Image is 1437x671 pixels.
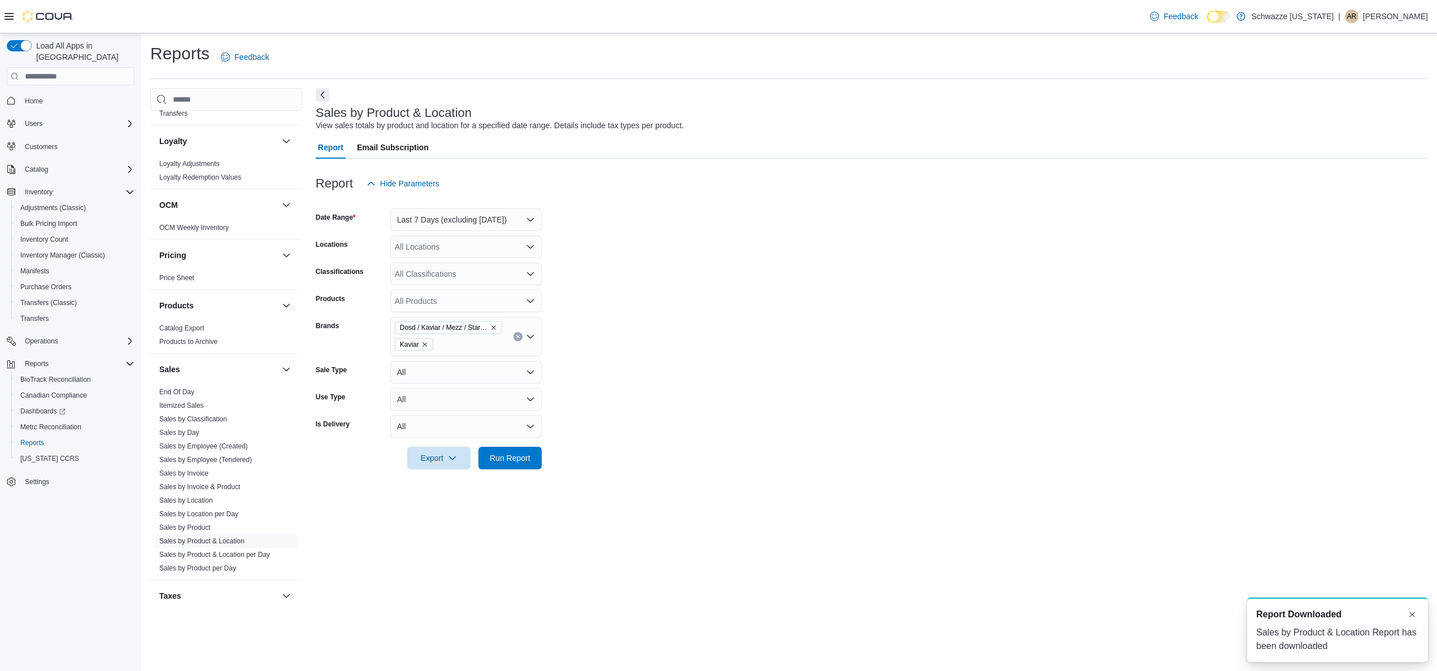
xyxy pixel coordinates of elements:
span: Transfers [159,109,188,118]
span: End Of Day [159,387,194,396]
button: Sales [159,364,277,375]
button: Products [280,299,293,312]
button: Remove Kaviar from selection in this group [421,341,428,348]
span: Run Report [490,452,530,464]
span: Catalog Export [159,324,204,333]
a: Sales by Product & Location per Day [159,551,270,559]
h3: OCM [159,199,178,211]
button: All [390,361,542,384]
div: Austin Ronningen [1345,10,1358,23]
button: Inventory Count [11,232,139,247]
h3: Products [159,300,194,311]
button: Settings [2,473,139,490]
button: Inventory [20,185,57,199]
input: Dark Mode [1207,11,1231,23]
a: Sales by Product & Location [159,537,245,545]
button: Dismiss toast [1405,608,1419,621]
label: Products [316,294,345,303]
div: OCM [150,221,302,239]
button: Transfers [11,311,139,326]
a: Catalog Export [159,324,204,332]
span: Sales by Invoice [159,469,208,478]
a: BioTrack Reconciliation [16,373,95,386]
span: Kaviar [400,339,419,350]
span: Home [20,93,134,107]
button: Export [407,447,471,469]
span: Bulk Pricing Import [20,219,77,228]
button: Home [2,92,139,108]
span: Itemized Sales [159,401,204,410]
a: Sales by Employee (Tendered) [159,456,252,464]
div: Sales by Product & Location Report has been downloaded [1256,626,1419,653]
a: Purchase Orders [16,280,76,294]
a: Transfers (Classic) [16,296,81,310]
label: Classifications [316,267,364,276]
button: Run Report [478,447,542,469]
button: OCM [280,198,293,212]
span: Canadian Compliance [16,389,134,402]
span: Sales by Location [159,496,213,505]
a: Adjustments (Classic) [16,201,90,215]
span: Dosd / Kaviar / Mezz / Starbuds [400,322,488,333]
span: OCM Weekly Inventory [159,223,229,232]
span: Feedback [234,51,269,63]
span: Metrc Reconciliation [20,422,81,432]
div: View sales totals by product and location for a specified date range. Details include tax types p... [316,120,684,132]
a: Sales by Day [159,429,199,437]
button: Hide Parameters [362,172,444,195]
span: Load All Apps in [GEOGRAPHIC_DATA] [32,40,134,63]
div: Loyalty [150,157,302,189]
button: Loyalty [159,136,277,147]
span: Customers [25,142,58,151]
a: Feedback [216,46,273,68]
span: Purchase Orders [20,282,72,291]
span: Dosd / Kaviar / Mezz / Starbuds [395,321,502,334]
span: Transfers (Classic) [16,296,134,310]
span: Washington CCRS [16,452,134,465]
a: Sales by Product per Day [159,564,236,572]
span: Inventory Manager (Classic) [16,249,134,262]
a: Sales by Classification [159,415,227,423]
button: Canadian Compliance [11,387,139,403]
button: Next [316,88,329,102]
button: Catalog [20,163,53,176]
a: Sales by Employee (Created) [159,442,248,450]
span: Email Subscription [357,136,429,159]
button: Reports [11,435,139,451]
span: Transfers [20,314,49,323]
button: Bulk Pricing Import [11,216,139,232]
button: Purchase Orders [11,279,139,295]
span: Purchase Orders [16,280,134,294]
button: Loyalty [280,134,293,148]
span: Sales by Product & Location per Day [159,550,270,559]
span: Report [318,136,343,159]
button: Taxes [159,590,277,602]
a: Reports [16,436,49,450]
button: Catalog [2,162,139,177]
span: Catalog [25,165,48,174]
span: Price Sheet [159,273,194,282]
span: Adjustments (Classic) [20,203,86,212]
button: Open list of options [526,242,535,251]
span: Metrc Reconciliation [16,420,134,434]
button: Transfers (Classic) [11,295,139,311]
span: Inventory [25,188,53,197]
h3: Pricing [159,250,186,261]
span: Reports [20,438,44,447]
span: Settings [20,474,134,489]
nav: Complex example [7,88,134,519]
span: Catalog [20,163,134,176]
a: Transfers [16,312,53,325]
a: Loyalty Redemption Values [159,173,241,181]
button: Customers [2,138,139,155]
span: Reports [25,359,49,368]
h3: Taxes [159,590,181,602]
a: Transfers [159,110,188,117]
button: Clear input [513,332,522,341]
span: Feedback [1164,11,1198,22]
h3: Report [316,177,353,190]
span: Transfers (Classic) [20,298,77,307]
h1: Reports [150,42,210,65]
span: Sales by Employee (Created) [159,442,248,451]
